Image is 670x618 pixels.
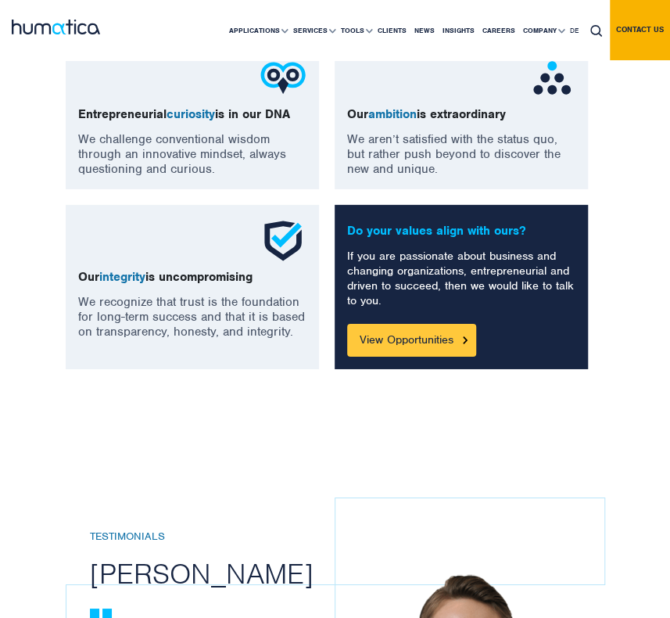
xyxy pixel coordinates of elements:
[347,324,476,357] a: View Opportunities
[260,217,306,264] img: ico
[368,106,417,122] span: ambition
[347,249,575,308] p: If you are passionate about business and changing organizations, entrepreneurial and driven to su...
[167,106,215,122] span: curiosity
[463,336,468,343] img: Button
[570,26,579,35] span: DE
[78,132,306,177] p: We challenge conventional wisdom through an innovative mindset, always questioning and curious.
[260,55,306,102] img: ico
[590,25,602,37] img: search_icon
[337,1,374,60] a: Tools
[12,20,100,34] img: logo
[528,55,575,102] img: ico
[439,1,478,60] a: Insights
[478,1,519,60] a: Careers
[289,1,337,60] a: Services
[519,1,566,60] a: Company
[347,132,575,177] p: We aren’t satisfied with the status quo, but rather push beyond to discover the new and unique.
[78,107,306,122] p: Entrepreneurial is in our DNA
[78,270,306,285] p: Our is uncompromising
[374,1,410,60] a: Clients
[90,530,358,544] h6: Testimonials
[99,269,145,285] span: integrity
[90,555,358,591] h2: [PERSON_NAME]
[78,295,306,340] p: We recognize that trust is the foundation for long-term success and that it is based on transpare...
[347,224,575,239] p: Do your values align with ours?
[347,107,575,122] p: Our is extraordinary
[225,1,289,60] a: Applications
[566,1,582,60] a: DE
[410,1,439,60] a: News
